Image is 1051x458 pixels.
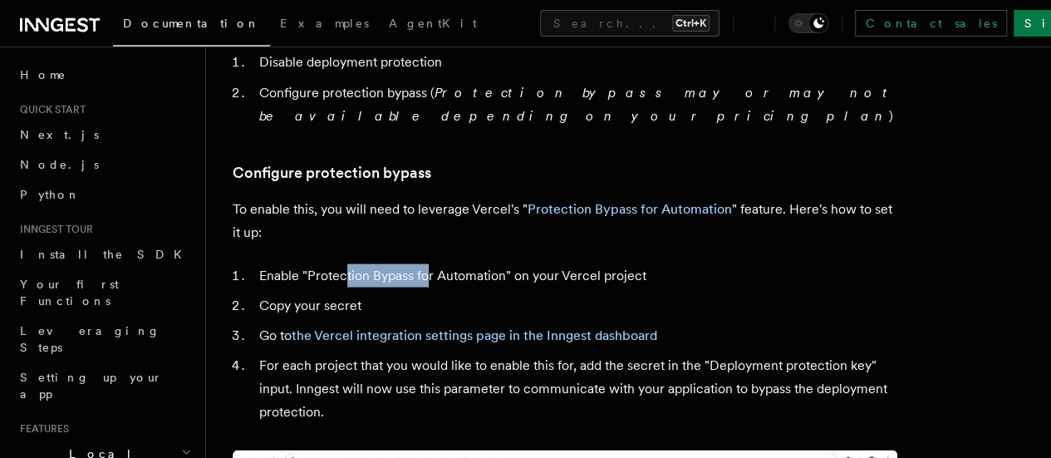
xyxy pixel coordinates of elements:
[270,5,379,45] a: Examples
[254,353,897,423] li: For each project that you would like to enable this for, add the secret in the "Deployment protec...
[20,278,119,308] span: Your first Functions
[540,10,719,37] button: Search...Ctrl+K
[13,223,93,236] span: Inngest tour
[259,84,895,123] em: Protection bypass may or may not be available depending on your pricing plan
[20,324,160,354] span: Leveraging Steps
[20,188,81,201] span: Python
[20,371,163,401] span: Setting up your app
[672,15,710,32] kbd: Ctrl+K
[292,327,657,342] a: the Vercel integration settings page in the Inngest dashboard
[13,239,195,269] a: Install the SDK
[20,66,66,83] span: Home
[13,180,195,209] a: Python
[254,81,897,127] li: Configure protection bypass ( )
[233,160,431,184] a: Configure protection bypass
[254,323,897,347] li: Go to
[280,17,369,30] span: Examples
[13,150,195,180] a: Node.js
[20,248,192,261] span: Install the SDK
[20,158,99,171] span: Node.js
[788,13,828,33] button: Toggle dark mode
[13,269,195,316] a: Your first Functions
[254,293,897,317] li: Copy your secret
[855,10,1007,37] a: Contact sales
[254,263,897,287] li: Enable "Protection Bypass for Automation" on your Vercel project
[113,5,270,47] a: Documentation
[233,197,897,244] p: To enable this, you will need to leverage Vercel's " " feature. Here's how to set it up:
[379,5,487,45] a: AgentKit
[13,60,195,90] a: Home
[20,128,99,141] span: Next.js
[13,422,69,436] span: Features
[13,362,195,409] a: Setting up your app
[528,200,732,216] a: Protection Bypass for Automation
[389,17,477,30] span: AgentKit
[254,51,897,74] li: Disable deployment protection
[13,316,195,362] a: Leveraging Steps
[123,17,260,30] span: Documentation
[13,120,195,150] a: Next.js
[13,103,86,116] span: Quick start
